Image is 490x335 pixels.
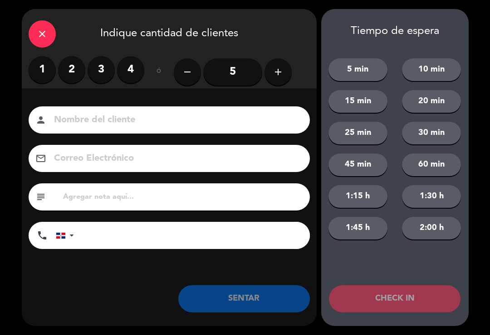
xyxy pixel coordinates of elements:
[265,58,292,86] button: add
[328,122,387,144] button: 25 min
[328,153,387,176] button: 45 min
[328,185,387,208] button: 1:15 h
[402,153,461,176] button: 60 min
[321,25,469,38] div: Tiempo de espera
[328,217,387,239] button: 1:45 h
[402,90,461,113] button: 20 min
[402,58,461,81] button: 10 min
[402,122,461,144] button: 30 min
[117,56,144,83] label: 4
[144,56,174,88] div: ó
[402,217,461,239] button: 2:00 h
[58,56,85,83] label: 2
[37,230,48,241] i: phone
[29,56,56,83] label: 1
[53,151,298,167] input: Correo Electrónico
[22,9,317,56] div: Indique cantidad de clientes
[37,29,48,39] i: close
[328,90,387,113] button: 15 min
[328,58,387,81] button: 5 min
[35,153,46,164] i: email
[35,191,46,202] i: subject
[35,115,46,125] i: person
[402,185,461,208] button: 1:30 h
[273,67,284,77] i: add
[174,58,201,86] button: remove
[329,285,461,312] button: CHECK IN
[88,56,115,83] label: 3
[182,67,193,77] i: remove
[62,191,303,203] input: Agregar nota aquí...
[53,112,298,128] input: Nombre del cliente
[56,222,77,249] div: Dominican Republic (República Dominicana): +1
[178,285,310,312] button: SENTAR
